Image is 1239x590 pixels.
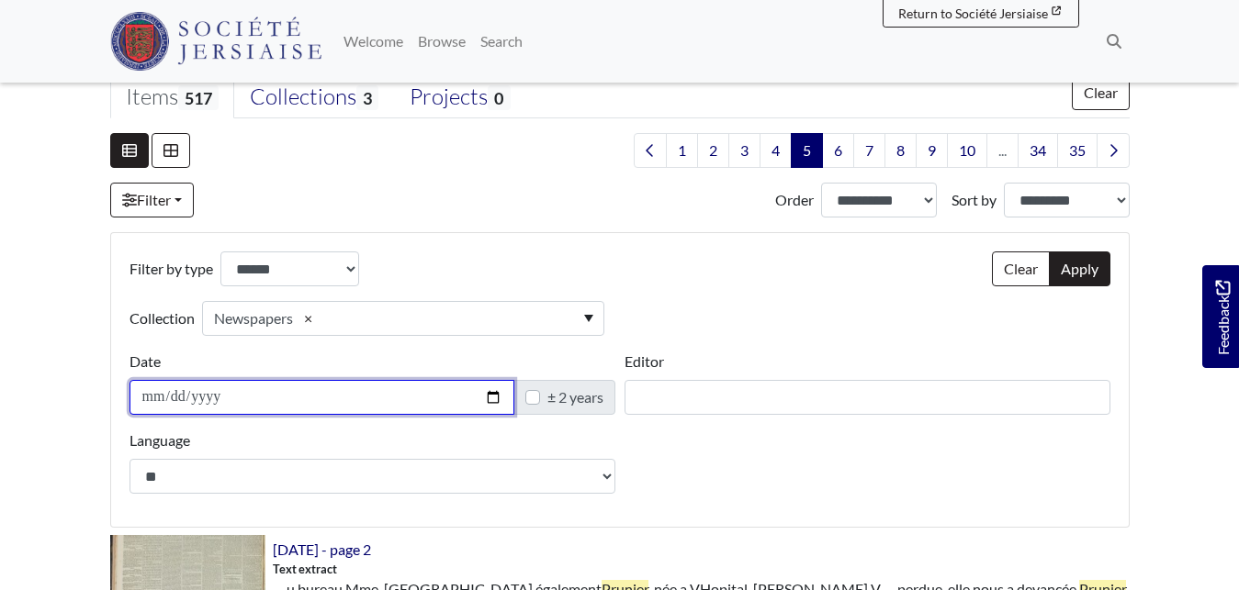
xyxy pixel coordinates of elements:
[952,189,997,211] label: Sort by
[1049,251,1110,286] button: Apply
[728,133,760,168] a: Goto page 3
[884,133,917,168] a: Goto page 8
[992,251,1050,286] button: Clear
[130,351,161,373] label: Date
[130,301,195,336] label: Collection
[297,307,320,329] a: ×
[666,133,698,168] a: Goto page 1
[1057,133,1098,168] a: Goto page 35
[947,133,987,168] a: Goto page 10
[547,386,603,408] label: ± 2 years
[1211,281,1233,355] span: Feedback
[853,133,885,168] a: Goto page 7
[410,83,510,111] div: Projects
[488,85,510,110] span: 0
[356,85,378,110] span: 3
[130,251,213,286] label: Filter by type
[697,133,729,168] a: Goto page 2
[250,83,378,111] div: Collections
[178,85,219,110] span: 517
[273,561,337,578] span: Text extract
[411,23,473,60] a: Browse
[1202,265,1239,368] a: Would you like to provide feedback?
[822,133,854,168] a: Goto page 6
[130,429,190,451] label: Language
[916,133,948,168] a: Goto page 9
[634,133,667,168] a: Previous page
[336,23,411,60] a: Welcome
[273,540,371,558] a: [DATE] - page 2
[110,7,322,75] a: Société Jersiaise logo
[1018,133,1058,168] a: Goto page 34
[898,6,1048,21] span: Return to Société Jersiaise
[625,351,664,373] label: Editor
[126,83,219,111] div: Items
[473,23,530,60] a: Search
[760,133,792,168] a: Goto page 4
[110,12,322,71] img: Société Jersiaise
[1072,75,1130,110] button: Clear
[1097,133,1130,168] a: Next page
[214,307,293,329] div: Newspapers
[626,133,1130,168] nav: pagination
[775,189,814,211] label: Order
[791,133,823,168] span: Goto page 5
[110,183,194,217] a: Filter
